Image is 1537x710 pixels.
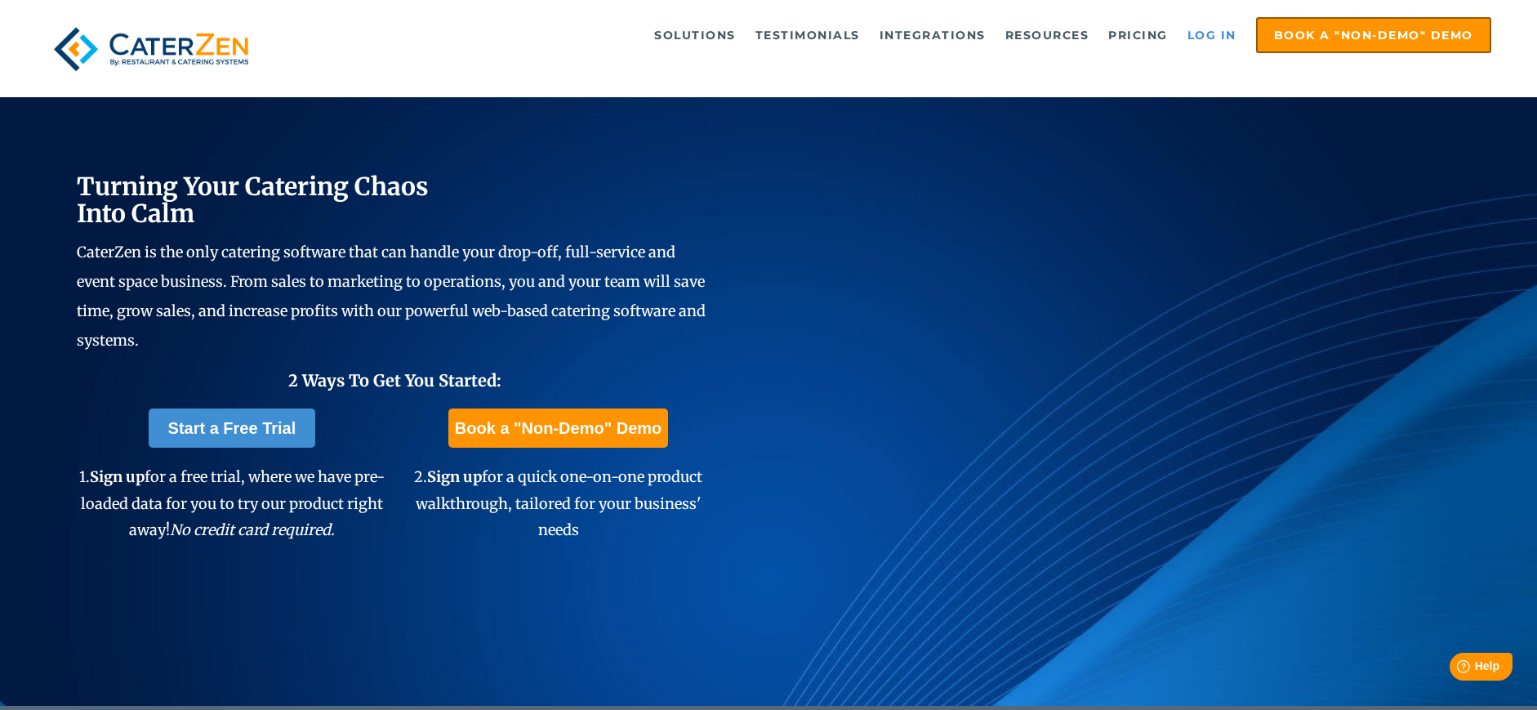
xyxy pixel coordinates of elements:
a: Integrations [871,19,994,51]
a: Book a "Non-Demo" Demo [1256,17,1491,53]
a: Resources [997,19,1098,51]
a: Start a Free Trial [149,409,316,448]
div: Navigation Menu [293,17,1491,53]
span: 2. for a quick one-on-one product walkthrough, tailored for your business' needs [414,467,702,539]
span: Turning Your Catering Chaos Into Calm [77,171,429,229]
em: No credit card required. [170,520,335,539]
span: 1. for a free trial, where we have pre-loaded data for you to try our product right away! [79,467,385,539]
iframe: Help widget launcher [1392,646,1519,692]
a: Solutions [646,19,744,51]
span: Sign up [427,467,482,486]
span: CaterZen is the only catering software that can handle your drop-off, full-service and event spac... [77,243,706,350]
a: Pricing [1100,19,1176,51]
a: Testimonials [747,19,868,51]
span: 2 Ways To Get You Started: [288,370,501,391]
span: Sign up [90,467,145,486]
img: caterzen [46,17,256,81]
a: Book a "Non-Demo" Demo [448,409,668,448]
a: Log in [1179,19,1245,51]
